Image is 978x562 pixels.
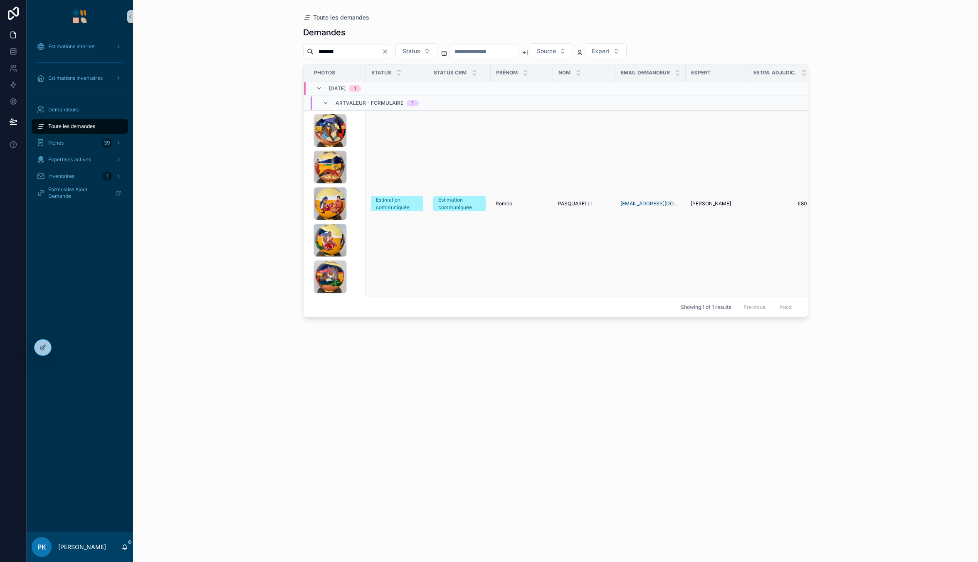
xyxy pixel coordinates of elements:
span: Formulaire Ajout Demande [48,186,109,200]
a: [EMAIL_ADDRESS][DOMAIN_NAME] [620,200,681,207]
div: 1 [354,85,356,92]
a: Fiches39 [32,136,128,150]
a: Expertises actives [32,152,128,167]
span: Estim. Adjudic. [753,69,796,76]
span: Demandeurs [48,106,79,113]
a: Toute les demandes [32,119,128,134]
a: Estimation communiquée [433,196,486,211]
a: Roméo [496,200,548,207]
span: Source [537,47,556,55]
button: Clear [382,48,392,55]
span: Estimations Inventaires [48,75,103,81]
div: Estimation communiquée [438,196,481,211]
span: Toute les demandes [313,13,369,22]
span: Roméo [496,200,512,207]
span: Expert [592,47,610,55]
span: Fiches [48,140,64,146]
span: Prénom [496,69,518,76]
button: Select Button [530,43,573,59]
span: Status CRM [434,69,467,76]
span: Artvaleur - Formulaire [336,100,403,106]
a: Toute les demandes [303,13,369,22]
div: 1 [412,100,414,106]
img: App logo [73,10,86,23]
span: Status [403,47,420,55]
span: [DATE] [329,85,346,92]
div: Estimation communiquée [376,196,418,211]
a: Formulaire Ajout Demande [32,185,128,200]
span: Photos [314,69,335,76]
span: Email Demandeur [621,69,670,76]
span: Nom [558,69,570,76]
span: [PERSON_NAME] [691,200,731,207]
div: 1 [102,171,112,181]
span: Status [371,69,391,76]
a: Estimations Inventaires [32,71,128,86]
button: Select Button [395,43,437,59]
span: Toute les demandes [48,123,95,130]
a: PASQUARELLI [558,200,610,207]
div: scrollable content [27,33,133,211]
button: Select Button [585,43,627,59]
a: Inventaires1 [32,169,128,184]
span: Inventaires [48,173,74,180]
span: Showing 1 of 1 results [681,304,731,311]
a: Estimation communiquée [371,196,423,211]
span: PASQUARELLI [558,200,592,207]
a: €80 [753,200,807,207]
a: Estimations Internet [32,39,128,54]
span: Expertises actives [48,156,91,163]
div: 39 [101,138,112,148]
p: [PERSON_NAME] [58,543,106,551]
span: PK [37,542,46,552]
span: Estimations Internet [48,43,95,50]
a: [PERSON_NAME] [691,200,743,207]
span: Expert [691,69,711,76]
h1: Demandes [303,27,346,38]
a: Demandeurs [32,102,128,117]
